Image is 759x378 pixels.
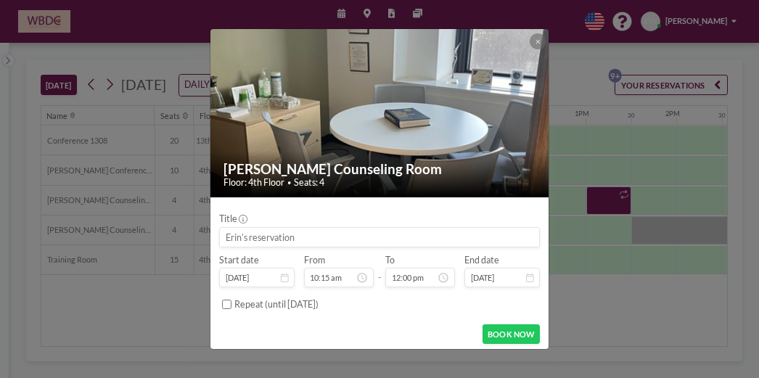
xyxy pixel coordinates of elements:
[483,324,540,345] button: BOOK NOW
[385,255,395,266] label: To
[220,228,539,247] input: Erin's reservation
[304,255,325,266] label: From
[219,213,247,225] label: Title
[219,255,259,266] label: Start date
[464,255,499,266] label: End date
[287,178,291,187] span: •
[223,177,284,189] span: Floor: 4th Floor
[234,299,319,311] label: Repeat (until [DATE])
[378,258,381,283] span: -
[223,160,536,177] h2: [PERSON_NAME] Counseling Room
[294,177,324,189] span: Seats: 4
